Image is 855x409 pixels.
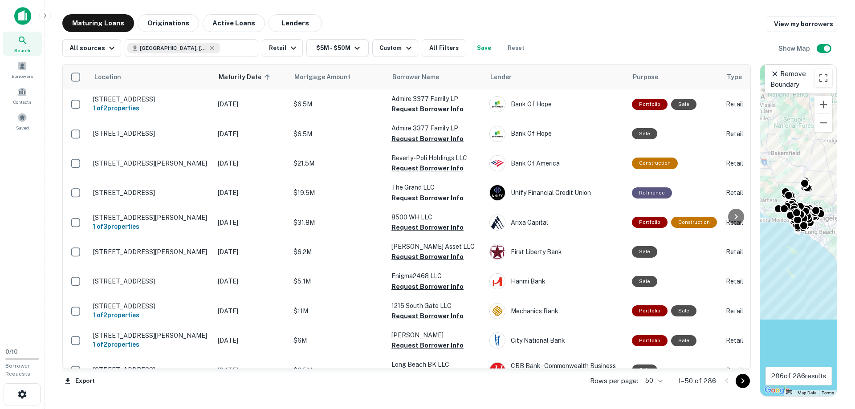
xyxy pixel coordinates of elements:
img: picture [490,274,505,289]
img: picture [490,244,505,259]
p: [STREET_ADDRESS] [93,366,209,374]
div: This is a portfolio loan with 2 properties [632,305,668,316]
p: [DATE] [218,276,285,286]
div: 50 [642,374,664,387]
span: Saved [16,124,29,131]
span: Search [14,47,30,54]
p: [PERSON_NAME] Asset LLC [391,242,480,251]
button: Request Borrower Info [391,134,464,144]
p: 1–50 of 286 [678,376,716,386]
img: Google [762,385,792,396]
button: $5M - $50M [306,39,369,57]
p: [DATE] [218,247,285,257]
button: Request Borrower Info [391,281,464,292]
h6: 1 of 2 properties [93,310,209,320]
h6: 1 of 3 properties [93,222,209,231]
p: Retail [726,365,770,375]
button: Go to next page [736,374,750,388]
img: picture [490,304,505,319]
div: This is a portfolio loan with 2 properties [632,99,668,110]
button: Request Borrower Info [391,251,464,262]
span: Maturity Date [219,72,273,82]
p: Retail [726,276,770,286]
p: [STREET_ADDRESS] [93,277,209,285]
div: Bank Of Hope [489,126,623,142]
div: Sale [632,276,657,287]
div: Bank Of Hope [489,96,623,112]
button: Originations [138,14,199,32]
button: Request Borrower Info [391,311,464,321]
span: [GEOGRAPHIC_DATA], [GEOGRAPHIC_DATA], [GEOGRAPHIC_DATA] [140,44,207,52]
p: [STREET_ADDRESS][PERSON_NAME] [93,248,209,256]
button: Request Borrower Info [391,222,464,233]
a: Search [3,32,42,56]
p: [DATE] [218,218,285,227]
button: Request Borrower Info [391,163,464,174]
div: All sources [69,43,117,53]
button: Custom [372,39,418,57]
p: Retail [726,188,770,198]
div: Bank Of America [489,155,623,171]
button: Export [62,374,97,388]
button: Zoom out [814,114,832,132]
button: Maturing Loans [62,14,134,32]
p: 1215 South Gate LLC [391,301,480,311]
th: Maturity Date [213,65,289,89]
button: Request Borrower Info [391,104,464,114]
p: Retail [726,158,770,168]
div: Sale [671,99,696,110]
p: $6M [293,336,383,345]
div: CBB Bank - Commonwealth Business Bank [489,362,623,378]
p: [DATE] [218,129,285,139]
div: This is a portfolio loan with 2 properties [632,335,668,346]
p: Retail [726,247,770,257]
p: $6.5M [293,129,383,139]
p: $6.5M [293,99,383,109]
img: picture [490,126,505,142]
div: This loan purpose was for construction [671,217,717,228]
button: Retail [262,39,303,57]
div: Sale [632,246,657,257]
img: picture [490,156,505,171]
button: Reset [502,39,530,57]
div: Sale [671,305,696,316]
div: This loan purpose was for construction [632,158,678,169]
p: [STREET_ADDRESS][PERSON_NAME] [93,214,209,222]
p: 8500 WH LLC [391,212,480,222]
p: Admire 3377 Family LP [391,123,480,133]
p: Enigma2468 LLC [391,271,480,281]
span: Borrower Requests [5,363,30,377]
h6: 1 of 2 properties [93,103,209,113]
th: Type [721,65,775,89]
iframe: Chat Widget [810,338,855,381]
div: Sale [632,364,657,376]
p: $6.2M [293,247,383,257]
div: This is a portfolio loan with 3 properties [632,217,668,228]
p: [STREET_ADDRESS] [93,302,209,310]
p: $31.8M [293,218,383,227]
p: [STREET_ADDRESS] [93,95,209,103]
a: Open this area in Google Maps (opens a new window) [762,385,792,396]
p: Admire 3377 Family LP [391,94,480,104]
p: [DATE] [218,336,285,345]
p: [STREET_ADDRESS] [93,189,209,197]
div: First Liberty Bank [489,244,623,260]
img: picture [490,97,505,112]
button: Map Data [798,390,816,396]
h6: Show Map [778,44,811,53]
p: [DATE] [218,188,285,198]
p: Beverly-poli Holdings LLC [391,153,480,163]
p: [STREET_ADDRESS] [93,130,209,138]
p: [DATE] [218,365,285,375]
a: Borrowers [3,57,42,81]
button: Active Loans [203,14,265,32]
button: Request Borrower Info [391,340,464,351]
button: Lenders [269,14,322,32]
a: View my borrowers [767,16,837,32]
th: Borrower Name [387,65,485,89]
div: Sale [632,128,657,139]
div: Contacts [3,83,42,107]
p: [DATE] [218,158,285,168]
span: 0 / 10 [5,348,18,355]
div: Saved [3,109,42,133]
